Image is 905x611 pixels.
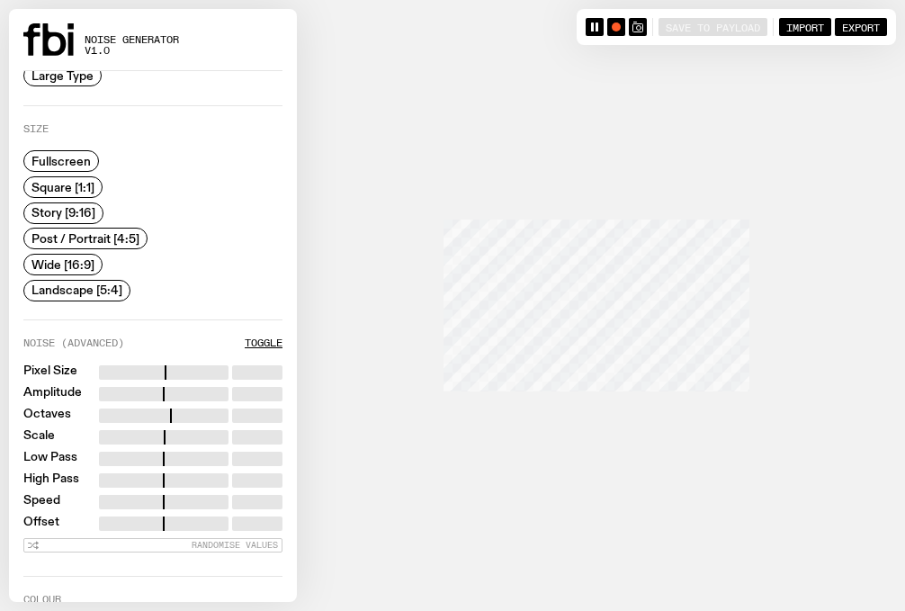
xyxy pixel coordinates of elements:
label: Speed [23,495,60,509]
span: Export [842,21,880,32]
span: Story [9:16] [31,206,95,220]
label: Colour [23,595,61,605]
span: Fullscreen [31,155,91,168]
button: Toggle [245,338,282,348]
span: Import [786,21,824,32]
span: Post / Portrait [4:5] [31,232,139,246]
button: Save to Payload [659,18,767,36]
label: Noise (Advanced) [23,338,124,348]
label: Offset [23,517,59,531]
button: Randomise Values [23,538,282,553]
label: Pixel Size [23,365,77,380]
button: Export [835,18,887,36]
span: Square [1:1] [31,180,94,193]
span: v1.0 [85,46,179,56]
span: Landscape [5:4] [31,283,122,297]
span: Randomise Values [192,540,278,550]
label: High Pass [23,473,79,488]
span: Wide [16:9] [31,257,94,271]
label: Scale [23,430,55,445]
span: Large Type [31,68,94,82]
span: Save to Payload [666,21,760,32]
label: Size [23,124,49,134]
span: Noise Generator [85,35,179,45]
button: Import [779,18,831,36]
label: Amplitude [23,387,82,401]
label: Octaves [23,409,71,423]
label: Low Pass [23,452,77,466]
